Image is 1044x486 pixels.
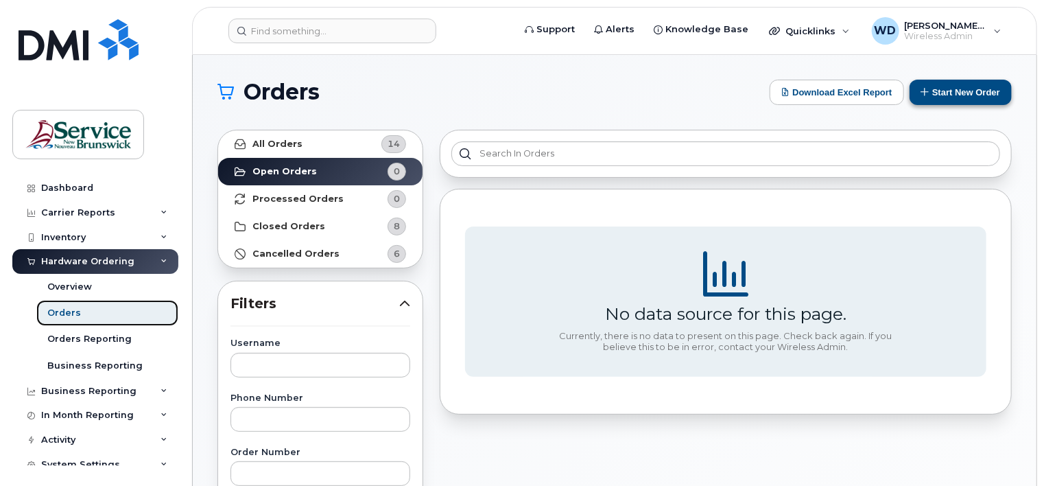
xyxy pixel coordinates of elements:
span: 6 [394,247,400,260]
strong: Closed Orders [252,221,325,232]
span: 0 [394,165,400,178]
a: Processed Orders0 [218,185,423,213]
span: 14 [388,137,400,150]
label: Phone Number [230,394,410,403]
strong: Processed Orders [252,194,344,205]
strong: All Orders [252,139,302,150]
label: Username [230,339,410,348]
a: Closed Orders8 [218,213,423,240]
a: All Orders14 [218,130,423,158]
label: Order Number [230,448,410,457]
span: 8 [394,220,400,233]
div: Currently, there is no data to present on this page. Check back again. If you believe this to be ... [554,331,897,352]
a: Cancelled Orders6 [218,240,423,268]
strong: Open Orders [252,166,317,177]
div: No data source for this page. [605,303,846,324]
span: Orders [244,82,320,102]
span: Filters [230,294,399,314]
a: Open Orders0 [218,158,423,185]
button: Start New Order [910,80,1012,105]
strong: Cancelled Orders [252,248,340,259]
input: Search in orders [451,141,1000,166]
button: Download Excel Report [770,80,904,105]
span: 0 [394,192,400,205]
